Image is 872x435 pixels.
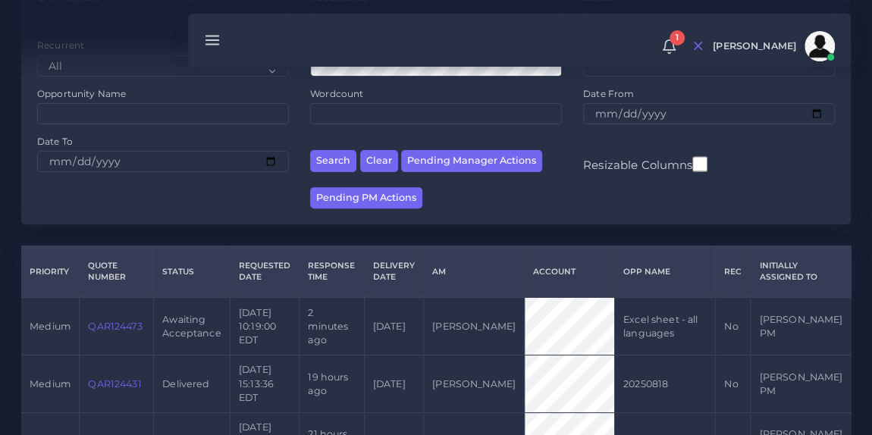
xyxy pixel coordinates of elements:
input: Resizable Columns [692,155,707,174]
td: [PERSON_NAME] [423,297,524,355]
td: [DATE] 10:19:00 EDT [230,297,299,355]
td: [DATE] [364,297,423,355]
a: 1 [656,39,682,55]
th: Status [154,246,231,298]
span: [PERSON_NAME] [713,42,796,52]
td: Delivered [154,355,231,413]
td: 2 minutes ago [300,297,364,355]
label: Date To [37,135,73,148]
td: No [715,355,750,413]
a: QAR124431 [88,378,141,390]
th: Delivery Date [364,246,423,298]
th: Response Time [300,246,364,298]
td: Excel sheet - all languages [614,297,715,355]
td: [PERSON_NAME] PM [751,297,852,355]
th: Account [525,246,615,298]
td: Awaiting Acceptance [154,297,231,355]
td: [DATE] 15:13:36 EDT [230,355,299,413]
th: Opp Name [614,246,715,298]
th: Initially Assigned to [751,246,852,298]
span: medium [30,378,71,390]
button: Search [310,150,356,172]
span: medium [30,321,71,332]
label: Date From [583,87,634,100]
th: REC [715,246,750,298]
span: 1 [670,30,685,45]
th: AM [423,246,524,298]
td: 19 hours ago [300,355,364,413]
label: Wordcount [310,87,363,100]
button: Pending PM Actions [310,187,422,209]
a: [PERSON_NAME]avatar [705,31,840,61]
label: Resizable Columns [583,155,707,174]
th: Priority [21,246,80,298]
th: Quote Number [80,246,154,298]
a: QAR124473 [88,321,142,332]
label: Opportunity Name [37,87,126,100]
th: Requested Date [230,246,299,298]
button: Pending Manager Actions [401,150,542,172]
td: [PERSON_NAME] PM [751,355,852,413]
td: No [715,297,750,355]
button: Clear [360,150,398,172]
img: avatar [805,31,835,61]
td: [DATE] [364,355,423,413]
td: 20250818 [614,355,715,413]
td: [PERSON_NAME] [423,355,524,413]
